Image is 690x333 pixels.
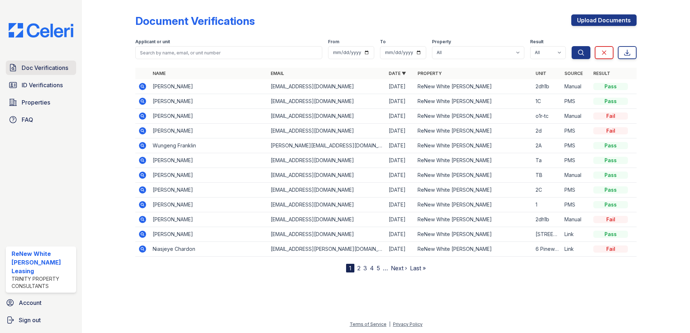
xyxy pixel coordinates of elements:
td: 2d [533,124,562,138]
button: Sign out [3,313,79,327]
div: Fail [593,112,628,120]
td: Link [562,227,590,242]
div: Pass [593,142,628,149]
td: [DATE] [386,212,415,227]
a: 3 [363,265,367,272]
td: [PERSON_NAME][EMAIL_ADDRESS][DOMAIN_NAME] [268,138,386,153]
td: ReNew White [PERSON_NAME] [415,212,533,227]
td: Wungeng Franklin [150,138,268,153]
div: Trinity Property Consultants [12,275,73,290]
td: PMS [562,94,590,109]
td: [PERSON_NAME] [150,168,268,183]
img: CE_Logo_Blue-a8612792a0a2168367f1c8372b55b34899dd931a85d93a1a3d3e32e68fde9ad4.png [3,23,79,37]
a: Result [593,71,610,76]
label: Property [432,39,451,45]
td: Manual [562,212,590,227]
span: Account [19,298,42,307]
a: Doc Verifications [6,61,76,75]
td: ReNew White [PERSON_NAME] [415,197,533,212]
div: Fail [593,245,628,253]
td: Manual [562,109,590,124]
td: Manual [562,79,590,94]
span: … [383,264,388,272]
a: Email [271,71,284,76]
span: Properties [22,98,50,107]
td: [EMAIL_ADDRESS][DOMAIN_NAME] [268,212,386,227]
td: [PERSON_NAME] [150,212,268,227]
a: 5 [377,265,380,272]
td: [PERSON_NAME] [150,109,268,124]
td: [DATE] [386,79,415,94]
label: Applicant or unit [135,39,170,45]
td: [PERSON_NAME] [150,124,268,138]
td: [EMAIL_ADDRESS][PERSON_NAME][DOMAIN_NAME] [268,242,386,257]
td: [DATE] [386,197,415,212]
div: ReNew White [PERSON_NAME] Leasing [12,249,73,275]
td: 2C [533,183,562,197]
div: 1 [346,264,354,272]
td: Manual [562,168,590,183]
div: | [389,321,390,327]
td: 2A [533,138,562,153]
a: ID Verifications [6,78,76,92]
td: ReNew White [PERSON_NAME] [415,227,533,242]
td: 2dh1b [533,212,562,227]
td: [PERSON_NAME] [150,153,268,168]
td: [DATE] [386,109,415,124]
td: [DATE] [386,138,415,153]
input: Search by name, email, or unit number [135,46,322,59]
div: Fail [593,127,628,134]
td: ReNew White [PERSON_NAME] [415,79,533,94]
div: Document Verifications [135,14,255,27]
td: [EMAIL_ADDRESS][DOMAIN_NAME] [268,79,386,94]
td: ReNew White [PERSON_NAME] [415,168,533,183]
td: PMS [562,124,590,138]
a: Next › [391,265,407,272]
td: [EMAIL_ADDRESS][DOMAIN_NAME] [268,109,386,124]
a: Terms of Service [350,321,387,327]
td: [PERSON_NAME] [150,183,268,197]
label: To [380,39,386,45]
td: ReNew White [PERSON_NAME] [415,183,533,197]
span: FAQ [22,115,33,124]
a: Properties [6,95,76,110]
span: ID Verifications [22,81,63,89]
td: [EMAIL_ADDRESS][DOMAIN_NAME] [268,153,386,168]
td: 1 [533,197,562,212]
td: Niasjeye Chardon [150,242,268,257]
td: [PERSON_NAME] [150,79,268,94]
td: [EMAIL_ADDRESS][DOMAIN_NAME] [268,227,386,242]
a: Privacy Policy [393,321,423,327]
a: Upload Documents [571,14,637,26]
div: Fail [593,216,628,223]
a: Unit [536,71,546,76]
div: Pass [593,231,628,238]
a: Name [153,71,166,76]
td: [DATE] [386,94,415,109]
div: Pass [593,172,628,179]
a: Date ▼ [389,71,406,76]
td: [DATE] [386,242,415,257]
td: [DATE] [386,227,415,242]
td: [PERSON_NAME] [150,197,268,212]
span: Doc Verifications [22,63,68,72]
td: [EMAIL_ADDRESS][DOMAIN_NAME] [268,124,386,138]
a: 2 [357,265,361,272]
label: Result [530,39,543,45]
td: PMS [562,183,590,197]
div: Pass [593,157,628,164]
td: [STREET_ADDRESS] [533,227,562,242]
td: [PERSON_NAME] [150,227,268,242]
td: PMS [562,153,590,168]
td: ReNew White [PERSON_NAME] [415,242,533,257]
td: PMS [562,138,590,153]
td: 2dh1b [533,79,562,94]
td: o1r-tc [533,109,562,124]
span: Sign out [19,316,41,324]
td: [EMAIL_ADDRESS][DOMAIN_NAME] [268,183,386,197]
td: ReNew White [PERSON_NAME] [415,94,533,109]
td: ReNew White [PERSON_NAME] [415,153,533,168]
td: 1C [533,94,562,109]
a: FAQ [6,112,76,127]
td: PMS [562,197,590,212]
